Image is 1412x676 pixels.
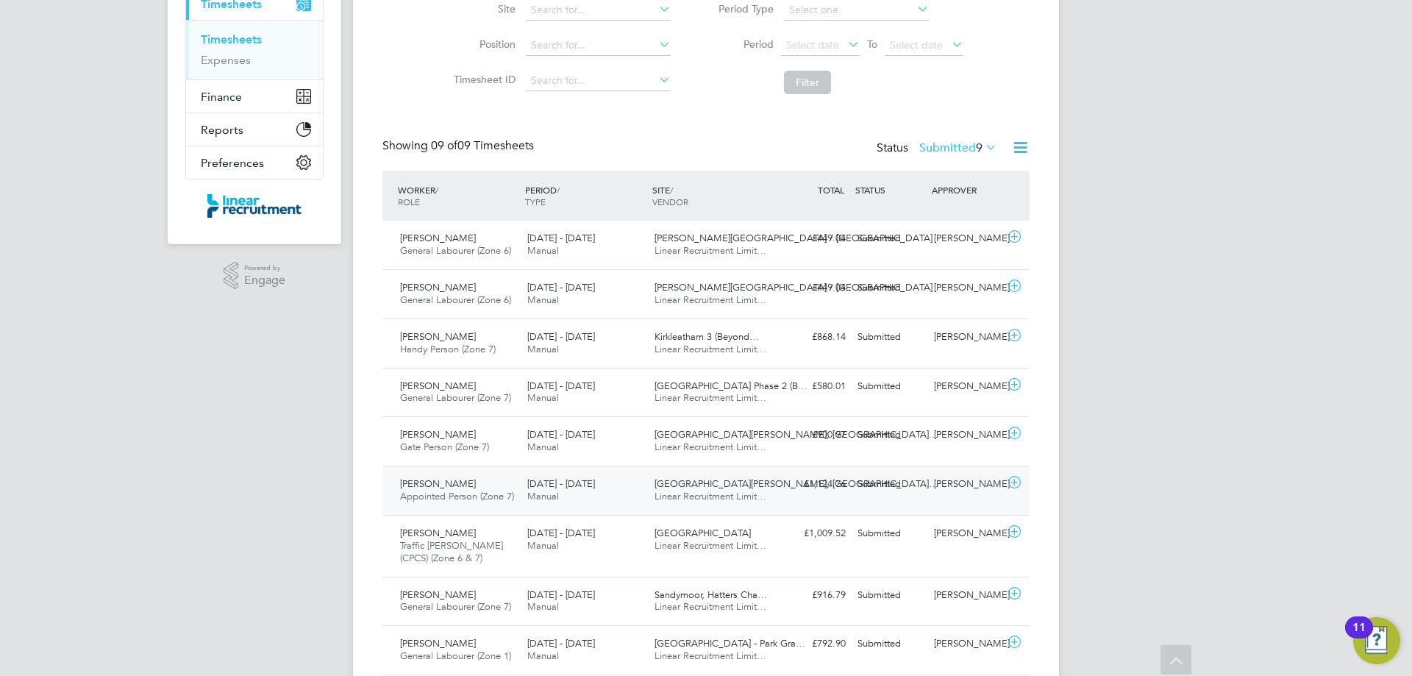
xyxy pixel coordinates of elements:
[527,527,595,539] span: [DATE] - [DATE]
[976,140,983,155] span: 9
[818,184,844,196] span: TOTAL
[449,2,516,15] label: Site
[890,38,943,51] span: Select date
[201,90,242,104] span: Finance
[655,637,805,650] span: [GEOGRAPHIC_DATA] - Park Gra…
[400,477,476,490] span: [PERSON_NAME]
[655,539,766,552] span: Linear Recruitment Limit…
[655,650,766,662] span: Linear Recruitment Limit…
[186,113,323,146] button: Reports
[775,632,852,656] div: £792.90
[786,38,839,51] span: Select date
[400,490,514,502] span: Appointed Person (Zone 7)
[928,522,1005,546] div: [PERSON_NAME]
[775,522,852,546] div: £1,009.52
[400,232,476,244] span: [PERSON_NAME]
[400,527,476,539] span: [PERSON_NAME]
[201,53,251,67] a: Expenses
[775,325,852,349] div: £868.14
[655,391,766,404] span: Linear Recruitment Limit…
[527,539,559,552] span: Manual
[400,281,476,293] span: [PERSON_NAME]
[557,184,560,196] span: /
[527,293,559,306] span: Manual
[400,600,511,613] span: General Labourer (Zone 7)
[928,227,1005,251] div: [PERSON_NAME]
[527,600,559,613] span: Manual
[400,343,496,355] span: Handy Person (Zone 7)
[186,20,323,79] div: Timesheets
[928,423,1005,447] div: [PERSON_NAME]
[775,423,852,447] div: £900.97
[527,490,559,502] span: Manual
[775,276,852,300] div: £449.04
[186,146,323,179] button: Preferences
[527,391,559,404] span: Manual
[655,588,767,601] span: Sandymoor, Hatters Cha…
[784,71,831,94] button: Filter
[919,140,997,155] label: Submitted
[655,527,751,539] span: [GEOGRAPHIC_DATA]
[775,374,852,399] div: £580.01
[400,380,476,392] span: [PERSON_NAME]
[928,325,1005,349] div: [PERSON_NAME]
[527,244,559,257] span: Manual
[207,194,302,218] img: linearrecruitment-logo-retina.png
[394,177,521,215] div: WORKER
[527,650,559,662] span: Manual
[775,472,852,497] div: £1,124.76
[852,276,928,300] div: Submitted
[527,232,595,244] span: [DATE] - [DATE]
[400,244,511,257] span: General Labourer (Zone 6)
[527,477,595,490] span: [DATE] - [DATE]
[400,539,503,564] span: Traffic [PERSON_NAME] (CPCS) (Zone 6 & 7)
[449,73,516,86] label: Timesheet ID
[527,281,595,293] span: [DATE] - [DATE]
[526,35,671,56] input: Search for...
[652,196,688,207] span: VENDOR
[775,583,852,608] div: £916.79
[400,637,476,650] span: [PERSON_NAME]
[1352,627,1366,647] div: 11
[928,583,1005,608] div: [PERSON_NAME]
[655,244,766,257] span: Linear Recruitment Limit…
[449,38,516,51] label: Position
[852,472,928,497] div: Submitted
[527,428,595,441] span: [DATE] - [DATE]
[655,428,938,441] span: [GEOGRAPHIC_DATA][PERSON_NAME], [GEOGRAPHIC_DATA]…
[707,2,774,15] label: Period Type
[928,472,1005,497] div: [PERSON_NAME]
[655,293,766,306] span: Linear Recruitment Limit…
[852,177,928,203] div: STATUS
[527,441,559,453] span: Manual
[655,232,933,244] span: [PERSON_NAME][GEOGRAPHIC_DATA] / [GEOGRAPHIC_DATA]
[400,441,489,453] span: Gate Person (Zone 7)
[655,477,938,490] span: [GEOGRAPHIC_DATA][PERSON_NAME], [GEOGRAPHIC_DATA]…
[852,423,928,447] div: Submitted
[928,374,1005,399] div: [PERSON_NAME]
[400,391,511,404] span: General Labourer (Zone 7)
[877,138,1000,159] div: Status
[527,637,595,650] span: [DATE] - [DATE]
[655,330,759,343] span: Kirkleatham 3 (Beyond…
[655,600,766,613] span: Linear Recruitment Limit…
[527,380,595,392] span: [DATE] - [DATE]
[852,522,928,546] div: Submitted
[655,380,807,392] span: [GEOGRAPHIC_DATA] Phase 2 (B…
[527,330,595,343] span: [DATE] - [DATE]
[382,138,537,154] div: Showing
[775,227,852,251] div: £449.04
[201,156,264,170] span: Preferences
[928,177,1005,203] div: APPROVER
[527,343,559,355] span: Manual
[525,196,546,207] span: TYPE
[185,194,324,218] a: Go to home page
[863,35,882,54] span: To
[527,588,595,601] span: [DATE] - [DATE]
[398,196,420,207] span: ROLE
[400,588,476,601] span: [PERSON_NAME]
[1353,617,1400,664] button: Open Resource Center, 11 new notifications
[201,123,243,137] span: Reports
[431,138,534,153] span: 09 Timesheets
[852,583,928,608] div: Submitted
